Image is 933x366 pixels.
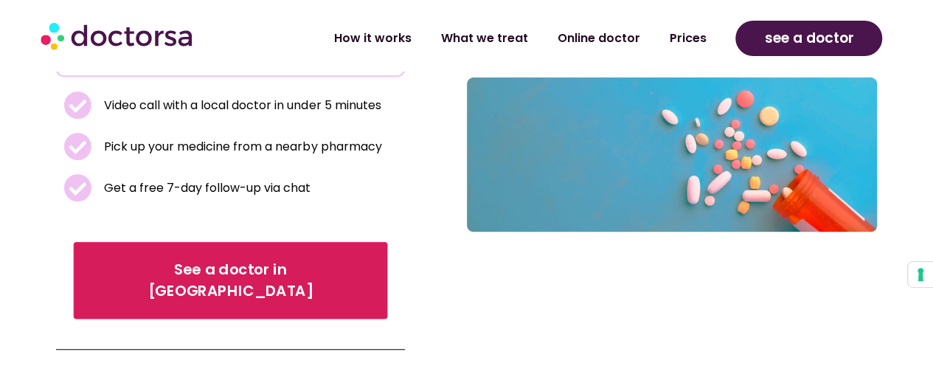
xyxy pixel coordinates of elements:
[542,21,654,55] a: Online doctor
[764,27,853,50] span: see a doctor
[735,21,882,56] a: see a doctor
[100,95,381,116] span: Video call with a local doctor in under 5 minutes
[908,262,933,287] button: Your consent preferences for tracking technologies
[100,178,311,198] span: Get a free 7-day follow-up via chat
[74,242,388,319] a: See a doctor in [GEOGRAPHIC_DATA]
[654,21,721,55] a: Prices
[426,21,542,55] a: What we treat
[319,21,426,55] a: How it works
[251,21,721,55] nav: Menu
[100,137,381,157] span: Pick up your medicine from a nearby pharmacy
[94,259,367,302] span: See a doctor in [GEOGRAPHIC_DATA]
